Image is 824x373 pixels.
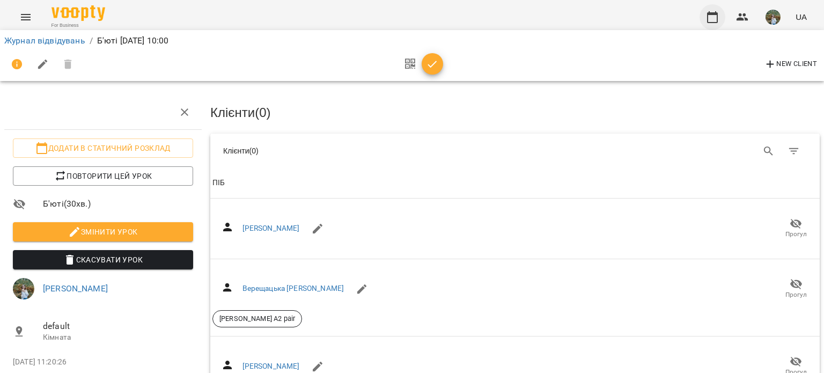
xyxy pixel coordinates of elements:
[13,222,193,242] button: Змінити урок
[212,177,818,189] span: ПІБ
[97,34,169,47] p: Б'юті [DATE] 10:00
[13,138,193,158] button: Додати в статичний розклад
[43,320,193,333] span: default
[4,35,85,46] a: Журнал відвідувань
[210,106,820,120] h3: Клієнти ( 0 )
[43,198,193,210] span: Б'юті ( 30 хв. )
[796,11,807,23] span: UA
[242,224,300,232] a: [PERSON_NAME]
[13,357,193,368] p: [DATE] 11:20:26
[791,7,811,27] button: UA
[13,166,193,186] button: Повторити цей урок
[781,138,807,164] button: Фільтр
[775,214,818,244] button: Прогул
[761,56,820,73] button: New Client
[51,22,105,29] span: For Business
[13,278,34,299] img: 3d28a0deb67b6f5672087bb97ef72b32.jpg
[764,58,817,71] span: New Client
[785,230,807,239] span: Прогул
[210,134,820,168] div: Table Toolbar
[21,170,185,182] span: Повторити цей урок
[43,283,108,294] a: [PERSON_NAME]
[43,332,193,343] p: Кімната
[766,10,781,25] img: 3d28a0deb67b6f5672087bb97ef72b32.jpg
[775,274,818,304] button: Прогул
[21,253,185,266] span: Скасувати Урок
[242,284,344,292] a: Верещацька [PERSON_NAME]
[90,34,93,47] li: /
[242,362,300,370] a: [PERSON_NAME]
[21,142,185,155] span: Додати в статичний розклад
[13,250,193,269] button: Скасувати Урок
[213,314,301,324] span: [PERSON_NAME] A2 pair
[212,177,225,189] div: Sort
[223,145,507,156] div: Клієнти ( 0 )
[13,4,39,30] button: Menu
[4,34,820,47] nav: breadcrumb
[212,177,225,189] div: ПІБ
[785,290,807,299] span: Прогул
[756,138,782,164] button: Search
[51,5,105,21] img: Voopty Logo
[21,225,185,238] span: Змінити урок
